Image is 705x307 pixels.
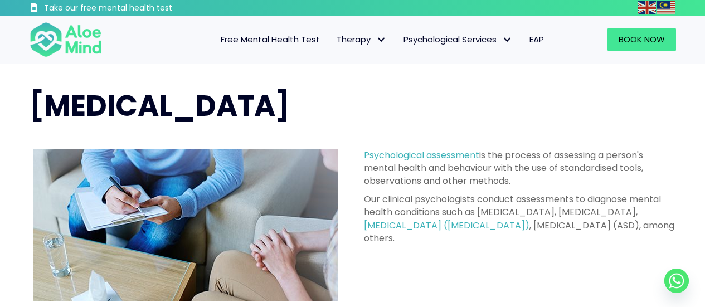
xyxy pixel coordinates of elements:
[657,1,675,14] img: ms
[30,3,232,16] a: Take our free mental health test
[116,28,552,51] nav: Menu
[499,32,516,48] span: Psychological Services: submenu
[521,28,552,51] a: EAP
[364,219,529,232] a: [MEDICAL_DATA] ([MEDICAL_DATA])
[403,33,513,45] span: Psychological Services
[664,269,689,293] a: Whatsapp
[33,149,338,301] img: psychological assessment
[364,149,479,162] a: Psychological assessment
[30,85,290,126] span: [MEDICAL_DATA]
[395,28,521,51] a: Psychological ServicesPsychological Services: submenu
[30,21,102,58] img: Aloe mind Logo
[337,33,387,45] span: Therapy
[607,28,676,51] a: Book Now
[328,28,395,51] a: TherapyTherapy: submenu
[638,1,657,14] a: English
[638,1,656,14] img: en
[44,3,232,14] h3: Take our free mental health test
[364,193,676,245] p: Our clinical psychologists conduct assessments to diagnose mental health conditions such as [MEDI...
[364,149,676,188] p: is the process of assessing a person's mental health and behaviour with the use of standardised t...
[221,33,320,45] span: Free Mental Health Test
[373,32,390,48] span: Therapy: submenu
[212,28,328,51] a: Free Mental Health Test
[619,33,665,45] span: Book Now
[657,1,676,14] a: Malay
[529,33,544,45] span: EAP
